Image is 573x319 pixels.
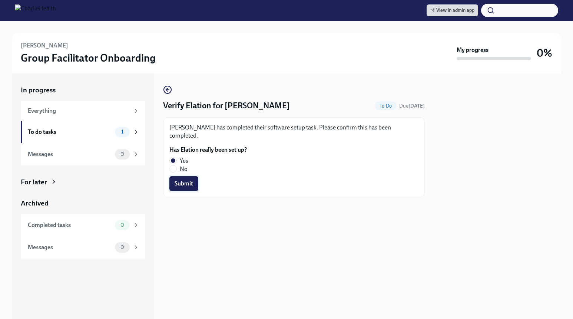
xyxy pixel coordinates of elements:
[537,46,552,60] h3: 0%
[21,85,145,95] a: In progress
[21,121,145,143] a: To do tasks1
[180,165,188,173] span: No
[430,7,474,14] span: View in admin app
[116,151,129,157] span: 0
[375,103,396,109] span: To Do
[21,214,145,236] a: Completed tasks0
[399,103,425,109] span: Due
[15,4,56,16] img: CharlieHealth
[408,103,425,109] strong: [DATE]
[28,221,112,229] div: Completed tasks
[116,244,129,250] span: 0
[21,177,145,187] a: For later
[163,100,290,111] h4: Verify Elation for [PERSON_NAME]
[28,150,112,158] div: Messages
[399,102,425,109] span: August 19th, 2025 10:00
[21,198,145,208] a: Archived
[457,46,488,54] strong: My progress
[21,42,68,50] h6: [PERSON_NAME]
[116,222,129,228] span: 0
[175,180,193,187] span: Submit
[28,107,130,115] div: Everything
[169,146,247,154] label: Has Elation really been set up?
[28,128,112,136] div: To do tasks
[28,243,112,251] div: Messages
[169,124,418,140] p: [PERSON_NAME] has completed their software setup task. Please confirm this has been completed.
[180,157,188,165] span: Yes
[117,129,128,135] span: 1
[427,4,478,16] a: View in admin app
[21,101,145,121] a: Everything
[21,143,145,165] a: Messages0
[21,51,156,65] h3: Group Facilitator Onboarding
[21,236,145,259] a: Messages0
[21,177,47,187] div: For later
[169,176,198,191] button: Submit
